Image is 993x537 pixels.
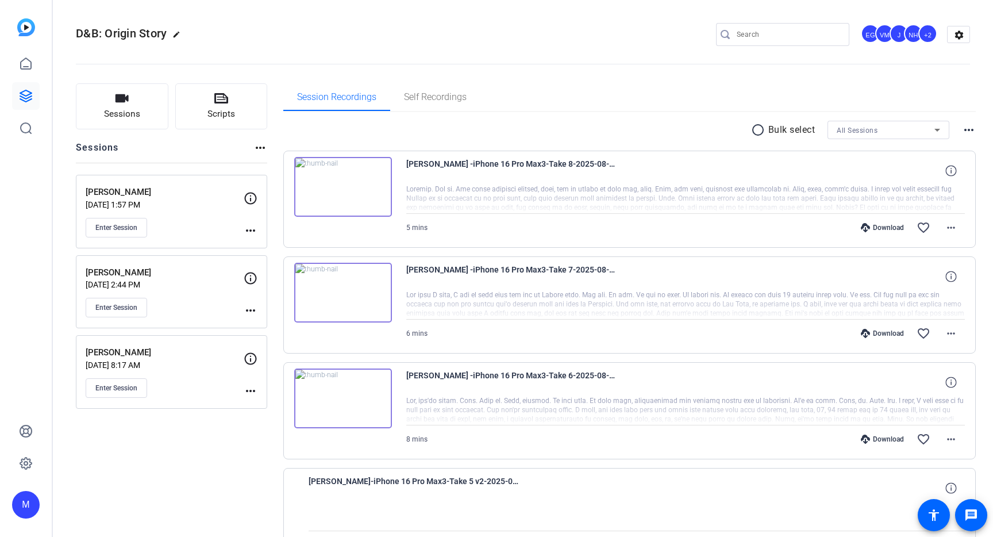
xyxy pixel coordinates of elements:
p: [PERSON_NAME] [86,186,244,199]
mat-icon: more_horiz [244,304,257,317]
div: Download [855,435,910,444]
p: [PERSON_NAME] [86,346,244,359]
div: NH [904,24,923,43]
div: +2 [918,24,937,43]
img: thumb-nail [294,263,392,323]
div: VM [875,24,894,43]
img: thumb-nail [294,369,392,428]
div: Download [855,329,910,338]
button: Enter Session [86,378,147,398]
mat-icon: radio_button_unchecked [751,123,768,137]
mat-icon: more_horiz [244,384,257,398]
button: Scripts [175,83,268,129]
div: EG [861,24,880,43]
span: Enter Session [95,303,137,312]
mat-icon: more_horiz [253,141,267,155]
p: Bulk select [768,123,815,137]
button: Enter Session [86,298,147,317]
span: All Sessions [837,126,877,135]
mat-icon: more_horiz [244,224,257,237]
mat-icon: accessibility [927,508,941,522]
span: Enter Session [95,223,137,232]
span: [PERSON_NAME] -iPhone 16 Pro Max3-Take 6-2025-08-21-12-19-58-886-0 [406,369,619,396]
mat-icon: edit [172,30,186,44]
span: D&B: Origin Story [76,26,167,40]
h2: Sessions [76,141,119,163]
ngx-avatar: Niki Hyde [904,24,924,44]
mat-icon: more_horiz [962,123,976,137]
mat-icon: more_horiz [944,327,958,340]
div: J [890,24,909,43]
mat-icon: message [964,508,978,522]
ngx-avatar: Erika Galeana [861,24,881,44]
ngx-avatar: jenn.rubin@airbnb.com [890,24,910,44]
mat-icon: settings [948,26,971,44]
span: Session Recordings [297,93,376,102]
p: [DATE] 8:17 AM [86,360,244,370]
span: 5 mins [406,224,428,232]
span: 8 mins [406,435,428,443]
mat-icon: favorite_border [917,432,930,446]
span: [PERSON_NAME] -iPhone 16 Pro Max3-Take 7-2025-08-21-12-28-36-693-0 [406,263,619,290]
mat-icon: more_horiz [944,432,958,446]
img: thumb-nail [294,157,392,217]
ngx-avatar: Vernon McCombs [875,24,895,44]
p: [PERSON_NAME] [86,266,244,279]
div: Download [855,223,910,232]
span: Enter Session [95,383,137,393]
input: Search [737,28,840,41]
span: Sessions [104,108,140,121]
div: M [12,491,40,519]
p: [DATE] 2:44 PM [86,280,244,289]
span: [PERSON_NAME] -iPhone 16 Pro Max3-Take 8-2025-08-21-14-36-05-827-0 [406,157,619,185]
mat-icon: favorite_border [917,221,930,235]
span: [PERSON_NAME]-iPhone 16 Pro Max3-Take 5 v2-2025-08-21-12-18-43-177-0 [309,474,521,502]
img: blue-gradient.svg [17,18,35,36]
button: Enter Session [86,218,147,237]
mat-icon: more_horiz [944,221,958,235]
mat-icon: favorite_border [917,327,930,340]
span: Scripts [207,108,235,121]
span: 6 mins [406,329,428,337]
button: Sessions [76,83,168,129]
span: Self Recordings [404,93,467,102]
p: [DATE] 1:57 PM [86,200,244,209]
